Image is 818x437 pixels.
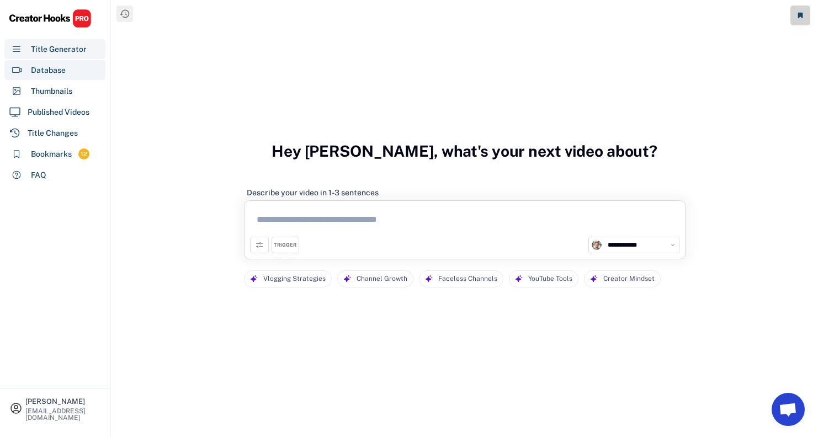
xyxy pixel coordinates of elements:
[272,130,657,172] h3: Hey [PERSON_NAME], what's your next video about?
[31,86,72,97] div: Thumbnails
[438,271,497,287] div: Faceless Channels
[357,271,407,287] div: Channel Growth
[528,271,572,287] div: YouTube Tools
[772,393,805,426] a: Open chat
[28,106,89,118] div: Published Videos
[31,148,72,160] div: Bookmarks
[31,169,46,181] div: FAQ
[25,408,100,421] div: [EMAIL_ADDRESS][DOMAIN_NAME]
[603,271,655,287] div: Creator Mindset
[25,398,100,405] div: [PERSON_NAME]
[31,65,66,76] div: Database
[31,44,87,55] div: Title Generator
[247,188,379,198] div: Describe your video in 1-3 sentences
[263,271,326,287] div: Vlogging Strategies
[28,127,78,139] div: Title Changes
[274,242,296,249] div: TRIGGER
[78,150,89,159] div: 12
[9,9,92,28] img: CHPRO%20Logo.svg
[592,240,602,250] img: channels4_profile.jpg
